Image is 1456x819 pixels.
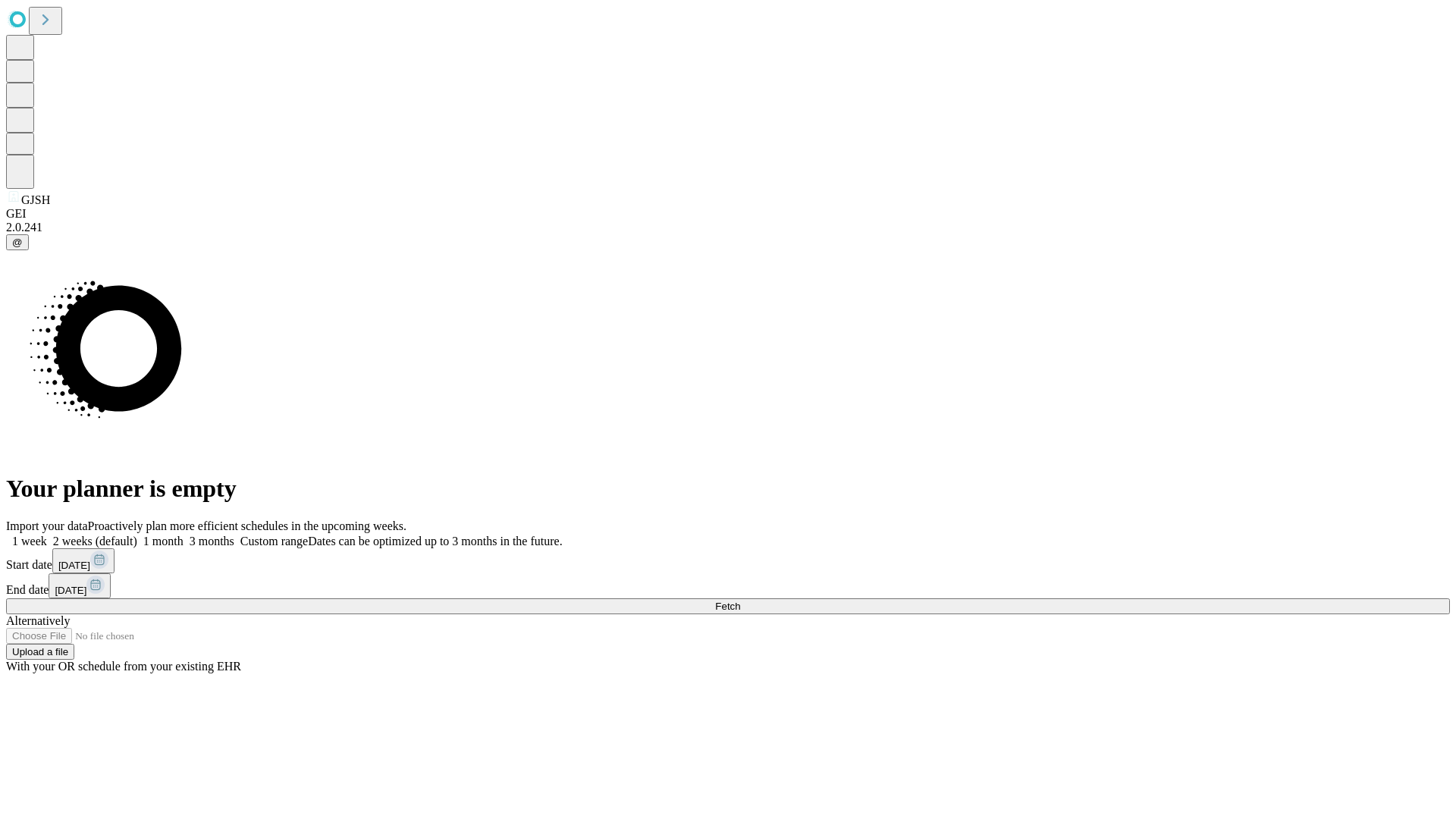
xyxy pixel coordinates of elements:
span: Fetch [715,601,740,612]
span: @ [12,237,23,248]
h1: Your planner is empty [6,475,1450,503]
div: Start date [6,548,1450,573]
span: Dates can be optimized up to 3 months in the future. [308,535,562,548]
span: [DATE] [58,560,90,571]
span: Custom range [240,535,308,548]
div: End date [6,573,1450,598]
span: GJSH [21,193,50,206]
span: Proactively plan more efficient schedules in the upcoming weeks. [88,519,406,532]
span: 2 weeks (default) [53,535,137,548]
span: With your OR schedule from your existing EHR [6,660,241,673]
span: 3 months [190,535,234,548]
button: @ [6,234,29,250]
button: Upload a file [6,644,74,660]
span: Import your data [6,519,88,532]
button: [DATE] [52,548,115,573]
button: Fetch [6,598,1450,614]
span: 1 week [12,535,47,548]
div: 2.0.241 [6,221,1450,234]
button: [DATE] [49,573,111,598]
span: Alternatively [6,614,70,627]
span: [DATE] [55,585,86,596]
div: GEI [6,207,1450,221]
span: 1 month [143,535,184,548]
